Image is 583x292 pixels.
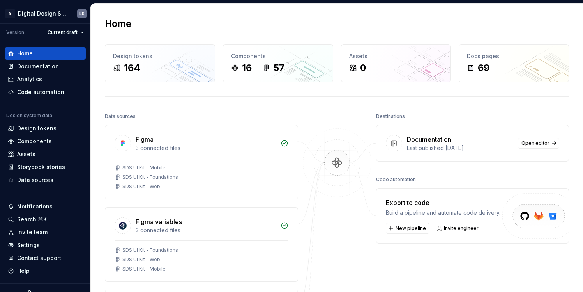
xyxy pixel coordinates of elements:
a: Invite team [5,226,86,239]
span: New pipeline [396,225,426,231]
div: Settings [17,241,40,249]
div: SDS UI Kit - Web [122,183,160,190]
a: Analytics [5,73,86,85]
h2: Home [105,18,131,30]
a: Docs pages69 [459,44,569,82]
div: Data sources [105,111,136,122]
div: 16 [242,62,252,74]
div: Code automation [17,88,64,96]
button: Contact support [5,252,86,264]
div: SDS UI Kit - Foundations [122,174,178,180]
div: SDS UI Kit - Mobile [122,266,166,272]
div: Version [6,29,24,36]
div: 3 connected files [136,144,276,152]
a: Components [5,135,86,148]
div: Export to code [386,198,500,207]
div: Home [17,50,33,57]
button: Notifications [5,200,86,213]
div: Assets [349,52,443,60]
div: Documentation [407,135,451,144]
a: Figma variables3 connected filesSDS UI Kit - FoundationsSDS UI Kit - WebSDS UI Kit - Mobile [105,207,298,282]
div: 0 [360,62,366,74]
div: Invite team [17,228,48,236]
div: Data sources [17,176,53,184]
div: Components [17,137,52,145]
div: S [5,9,15,18]
span: Invite engineer [444,225,479,231]
div: Search ⌘K [17,215,47,223]
div: Build a pipeline and automate code delivery. [386,209,500,217]
div: Storybook stories [17,163,65,171]
div: Contact support [17,254,61,262]
div: Design system data [6,112,52,119]
div: Notifications [17,203,53,210]
div: Figma [136,135,154,144]
div: Assets [17,150,35,158]
a: Settings [5,239,86,251]
button: Search ⌘K [5,213,86,226]
div: SDS UI Kit - Foundations [122,247,178,253]
div: 57 [274,62,284,74]
a: Components1657 [223,44,333,82]
a: Open editor [518,138,559,149]
div: SDS UI Kit - Web [122,256,160,263]
div: Last published [DATE] [407,144,514,152]
a: Storybook stories [5,161,86,173]
div: Components [231,52,325,60]
a: Design tokens164 [105,44,215,82]
div: 164 [124,62,140,74]
div: Docs pages [467,52,561,60]
div: Design tokens [17,125,57,132]
button: New pipeline [386,223,429,234]
a: Home [5,47,86,60]
a: Figma3 connected filesSDS UI Kit - MobileSDS UI Kit - FoundationsSDS UI Kit - Web [105,125,298,199]
button: Help [5,265,86,277]
div: Documentation [17,62,59,70]
span: Open editor [521,140,549,146]
button: SDigital Design SystemLS [2,5,89,22]
div: Destinations [376,111,405,122]
div: Help [17,267,30,275]
a: Design tokens [5,122,86,135]
div: LS [79,11,85,17]
a: Documentation [5,60,86,73]
span: Current draft [48,29,78,36]
div: Code automation [376,174,416,185]
a: Assets0 [341,44,451,82]
div: Analytics [17,75,42,83]
a: Invite engineer [434,223,482,234]
a: Assets [5,148,86,160]
div: 69 [478,62,489,74]
div: SDS UI Kit - Mobile [122,165,166,171]
a: Data sources [5,174,86,186]
a: Code automation [5,86,86,98]
button: Current draft [44,27,87,38]
div: 3 connected files [136,226,276,234]
div: Figma variables [136,217,182,226]
div: Digital Design System [18,10,68,18]
div: Design tokens [113,52,207,60]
